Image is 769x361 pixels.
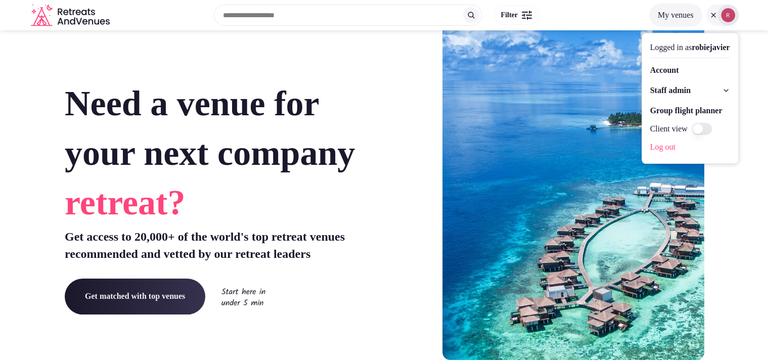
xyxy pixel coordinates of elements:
[494,6,538,25] button: Filter
[65,279,205,314] a: Get matched with top venues
[650,84,691,97] span: Staff admin
[650,62,730,78] a: Account
[650,41,730,54] div: Logged in as
[65,229,381,262] p: Get access to 20,000+ of the world's top retreat venues recommended and vetted by our retreat lea...
[650,139,730,155] a: Log out
[501,10,517,20] span: Filter
[650,103,730,119] a: Group flight planner
[31,4,112,27] a: Visit the homepage
[31,4,112,27] svg: Retreats and Venues company logo
[65,178,381,228] span: retreat?
[649,11,702,19] a: My venues
[649,4,702,27] button: My venues
[650,82,730,99] button: Staff admin
[692,43,730,52] span: robiejavier
[65,84,355,172] span: Need a venue for your next company
[650,123,688,135] label: Client view
[721,8,735,22] img: robiejavier
[221,288,265,305] img: Start here in under 5 min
